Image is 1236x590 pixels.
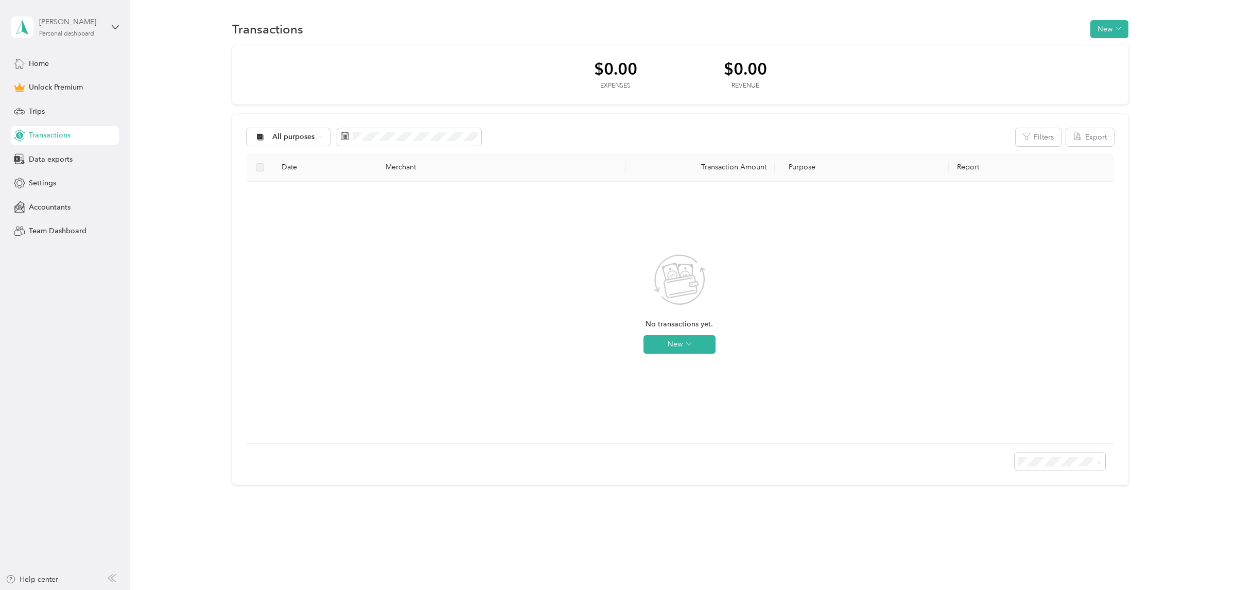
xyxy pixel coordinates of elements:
button: New [643,335,716,354]
iframe: Everlance-gr Chat Button Frame [1178,532,1236,590]
span: Purpose [783,163,815,171]
button: Filters [1016,128,1061,146]
div: Revenue [724,81,767,91]
div: [PERSON_NAME] [39,16,103,27]
span: Settings [29,178,56,188]
div: Personal dashboard [39,31,94,37]
span: Home [29,58,49,69]
div: $0.00 [724,60,767,78]
th: Merchant [377,153,625,182]
span: Trips [29,106,45,117]
button: New [1090,20,1128,38]
span: All purposes [272,133,315,141]
div: Expenses [594,81,637,91]
span: Accountants [29,202,71,213]
span: Transactions [29,130,71,141]
div: $0.00 [594,60,637,78]
h1: Transactions [232,24,303,34]
span: Data exports [29,154,73,165]
button: Export [1066,128,1114,146]
th: Transaction Amount [626,153,775,182]
span: Team Dashboard [29,225,86,236]
span: No transactions yet. [646,319,713,330]
th: Report [949,153,1115,182]
button: Help center [6,574,58,585]
th: Date [273,153,378,182]
span: Unlock Premium [29,82,83,93]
